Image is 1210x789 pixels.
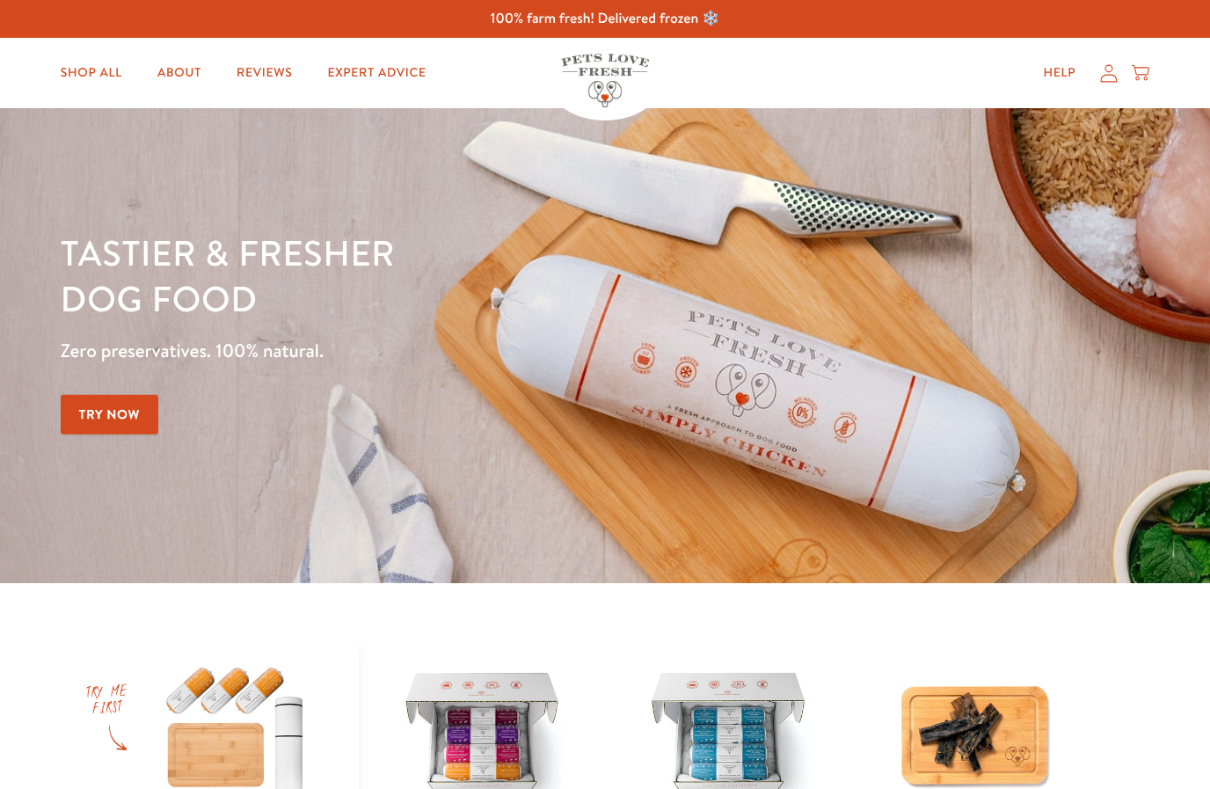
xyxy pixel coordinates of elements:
p: Zero preservatives. 100% natural. [61,335,787,367]
a: About [143,55,215,91]
a: Reviews [222,55,306,91]
h1: Tastier & fresher dog food [61,230,787,321]
a: Try Now [61,395,159,435]
a: Help [1029,55,1090,91]
a: Shop All [47,55,136,91]
img: Pets Love Fresh [561,54,649,107]
a: Expert Advice [314,55,441,91]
